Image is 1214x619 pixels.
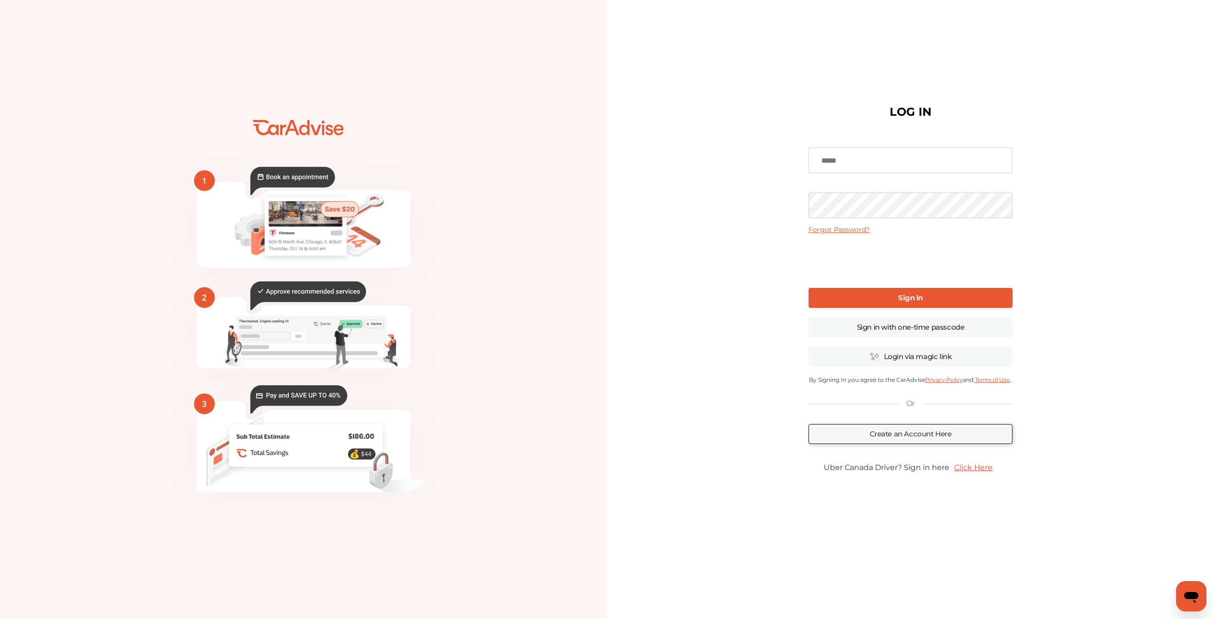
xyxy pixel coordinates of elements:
[898,293,923,302] b: Sign In
[824,463,949,472] span: Uber Canada Driver? Sign in here
[949,458,997,477] a: Click Here
[870,352,879,361] img: magic_icon.32c66aac.svg
[809,225,870,234] a: Forgot Password?
[1176,581,1206,611] iframe: Button to launch messaging window
[809,376,1012,383] p: By Signing In you agree to the CarAdvise and .
[890,107,931,117] h1: LOG IN
[925,376,963,383] a: Privacy Policy
[809,317,1012,337] a: Sign in with one-time passcode
[809,347,1012,367] a: Login via magic link
[838,241,983,278] iframe: reCAPTCHA
[974,376,1011,383] a: Terms of Use
[906,398,915,409] p: Or
[809,424,1012,444] a: Create an Account Here
[809,288,1012,308] a: Sign In
[349,449,360,459] text: 💰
